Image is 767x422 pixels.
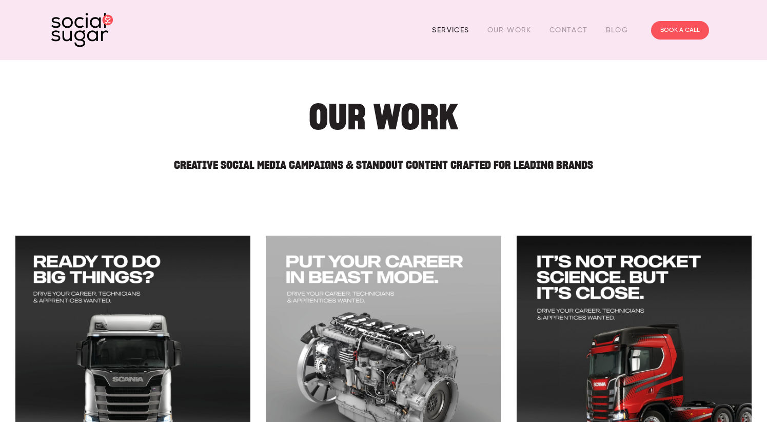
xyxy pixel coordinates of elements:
[97,150,671,170] h2: Creative Social Media Campaigns & Standout Content Crafted for Leading Brands
[651,21,709,40] a: BOOK A CALL
[549,22,588,38] a: Contact
[97,101,671,132] h1: Our Work
[432,22,469,38] a: Services
[606,22,628,38] a: Blog
[51,13,113,47] img: SocialSugar
[487,22,532,38] a: Our Work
